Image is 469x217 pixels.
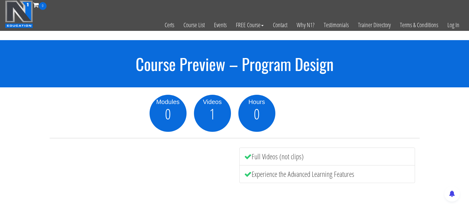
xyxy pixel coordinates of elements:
[395,10,443,40] a: Terms & Conditions
[33,1,47,9] a: 0
[179,10,209,40] a: Course List
[239,148,415,165] li: Full Videos (not clips)
[165,106,171,121] span: 0
[238,97,275,106] div: Hours
[443,10,464,40] a: Log In
[39,2,47,10] span: 0
[5,0,33,28] img: n1-education
[231,10,268,40] a: FREE Course
[160,10,179,40] a: Certs
[292,10,319,40] a: Why N1?
[209,10,231,40] a: Events
[353,10,395,40] a: Trainer Directory
[194,97,231,106] div: Videos
[150,97,187,106] div: Modules
[254,106,260,121] span: 0
[319,10,353,40] a: Testimonials
[239,165,415,183] li: Experience the Advanced Learning Features
[209,106,215,121] span: 1
[268,10,292,40] a: Contact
